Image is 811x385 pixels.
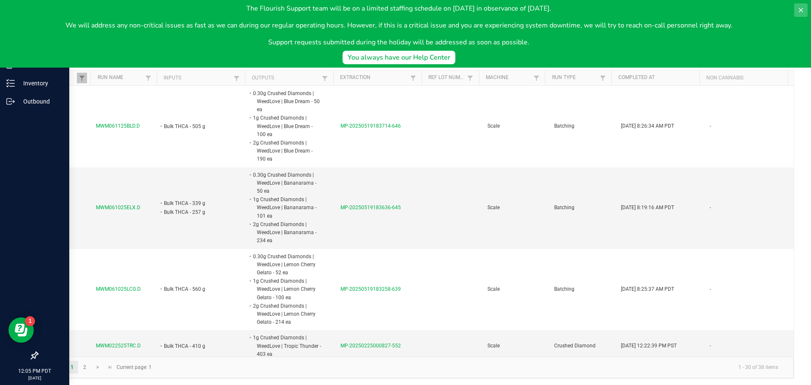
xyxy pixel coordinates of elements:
[65,3,732,14] p: The Flourish Support team will be on a limited staffing schedule on [DATE] in observance of [DATE].
[618,74,697,81] a: Completed AtSortable
[621,286,674,292] span: [DATE] 8:25:37 AM PDT
[705,249,794,330] td: -
[6,97,15,106] inline-svg: Outbound
[487,343,500,349] span: Scale
[598,73,608,83] a: Filter
[554,205,574,210] span: Batching
[104,361,117,374] a: Go to the last page
[163,342,233,350] li: Bulk THCA - 410 g
[621,123,674,129] span: [DATE] 8:26:34 AM PDT
[531,73,542,83] a: Filter
[487,205,500,210] span: Scale
[245,71,333,86] th: Outputs
[428,74,465,81] a: Ref Lot NumberSortable
[252,220,322,245] li: 2g Crushed Diamonds | WeedLove | Bananarama - 234 ea
[252,195,322,220] li: 1g Crushed Diamonds | WeedLove | Bananarama - 101 ea
[552,74,598,81] a: Run TypeSortable
[699,71,788,86] th: Non Cannabis
[320,73,330,84] a: Filter
[15,96,65,106] p: Outbound
[487,123,500,129] span: Scale
[554,286,574,292] span: Batching
[554,343,596,349] span: Crushed Diamond
[4,367,65,375] p: 12:05 PM PDT
[38,357,794,378] kendo-pager: Current page: 1
[252,302,322,327] li: 2g Crushed Diamonds | WeedLove | Lemon Cherry Gelato - 214 ea
[486,74,531,81] a: MachineSortable
[340,286,401,292] span: MP-20250519183258-639
[340,74,408,81] a: ExtractionSortable
[340,123,401,129] span: MP-20250519183714-646
[705,167,794,249] td: -
[96,122,140,130] span: MWM061125BLD.D
[348,52,450,63] div: You always have our Help Center
[163,208,233,216] li: Bulk THCA - 257 g
[465,73,475,83] a: Filter
[554,123,574,129] span: Batching
[252,89,322,114] li: 0.30g Crushed Diamonds | WeedLove | Blue Dream - 50 ea
[8,317,34,343] iframe: Resource center
[157,360,785,374] kendo-pager-info: 1 - 30 of 38 items
[96,204,140,212] span: MWM061025ELX.D
[107,364,114,371] span: Go to the last page
[621,343,677,349] span: [DATE] 12:22:39 PM PST
[6,79,15,87] inline-svg: Inventory
[621,205,674,210] span: [DATE] 8:19:16 AM PDT
[705,330,794,362] td: -
[252,277,322,302] li: 1g Crushed Diamonds | WeedLove | Lemon Cherry Gelato - 100 ea
[157,71,245,86] th: Inputs
[4,375,65,381] p: [DATE]
[79,361,91,374] a: Page 2
[340,343,401,349] span: MP-20250225000827-552
[65,37,732,47] p: Support requests submitted during the holiday will be addressed as soon as possible.
[15,78,65,88] p: Inventory
[25,316,35,326] iframe: Resource center unread badge
[96,285,141,293] span: MWM061025LCG.D
[252,171,322,196] li: 0.30g Crushed Diamonds | WeedLove | Bananarama - 50 ea
[96,342,141,350] span: MWM022525TRC.D
[487,286,500,292] span: Scale
[252,333,322,358] li: 1g Crushed Diamonds | WeedLove | Tropic Thunder - 403 ea
[231,73,242,84] a: Filter
[163,122,233,131] li: Bulk THCA - 505 g
[705,86,794,167] td: -
[77,73,87,83] a: Filter
[252,252,322,277] li: 0.30g Crushed Diamonds | WeedLove | Lemon Cherry Gelato - 52 ea
[408,73,418,83] a: Filter
[143,73,153,83] a: Filter
[340,205,401,210] span: MP-20250519183636-645
[92,361,104,374] a: Go to the next page
[163,199,233,208] li: Bulk THCA - 339 g
[163,285,233,293] li: Bulk THCA - 560 g
[252,139,322,164] li: 2g Crushed Diamonds | WeedLove | Blue Dream - 190 ea
[98,74,143,81] a: Run NameSortable
[65,20,732,30] p: We will address any non-critical issues as fast as we can during our regular operating hours. How...
[66,361,78,374] a: Page 1
[95,364,101,371] span: Go to the next page
[252,114,322,139] li: 1g Crushed Diamonds | WeedLove | Blue Dream - 100 ea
